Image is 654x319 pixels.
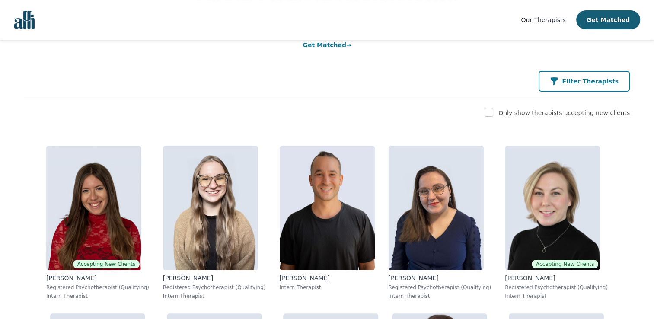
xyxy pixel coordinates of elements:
a: Kavon_Banejad[PERSON_NAME]Intern Therapist [273,139,382,306]
a: Vanessa_McCulloch[PERSON_NAME]Registered Psychotherapist (Qualifying)Intern Therapist [382,139,498,306]
p: Registered Psychotherapist (Qualifying) [163,284,266,291]
span: Accepting New Clients [73,260,140,268]
img: alli logo [14,11,35,29]
p: [PERSON_NAME] [163,274,266,282]
img: Alisha_Levine [46,146,141,270]
button: Get Matched [576,10,640,29]
img: Vanessa_McCulloch [389,146,484,270]
p: Intern Therapist [280,284,375,291]
label: Only show therapists accepting new clients [498,109,630,116]
img: Jocelyn_Crawford [505,146,600,270]
p: Intern Therapist [46,293,149,300]
span: Our Therapists [521,16,565,23]
p: Intern Therapist [163,293,266,300]
p: [PERSON_NAME] [46,274,149,282]
a: Our Therapists [521,15,565,25]
p: Registered Psychotherapist (Qualifying) [389,284,491,291]
span: → [346,41,351,48]
p: Registered Psychotherapist (Qualifying) [505,284,608,291]
img: Faith_Woodley [163,146,258,270]
p: Intern Therapist [505,293,608,300]
p: Filter Therapists [562,77,619,86]
p: [PERSON_NAME] [505,274,608,282]
p: [PERSON_NAME] [280,274,375,282]
a: Get Matched [303,41,351,48]
p: Intern Therapist [389,293,491,300]
p: [PERSON_NAME] [389,274,491,282]
a: Faith_Woodley[PERSON_NAME]Registered Psychotherapist (Qualifying)Intern Therapist [156,139,273,306]
img: Kavon_Banejad [280,146,375,270]
a: Alisha_LevineAccepting New Clients[PERSON_NAME]Registered Psychotherapist (Qualifying)Intern Ther... [39,139,156,306]
a: Jocelyn_CrawfordAccepting New Clients[PERSON_NAME]Registered Psychotherapist (Qualifying)Intern T... [498,139,615,306]
button: Filter Therapists [539,71,630,92]
span: Accepting New Clients [532,260,598,268]
p: Registered Psychotherapist (Qualifying) [46,284,149,291]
